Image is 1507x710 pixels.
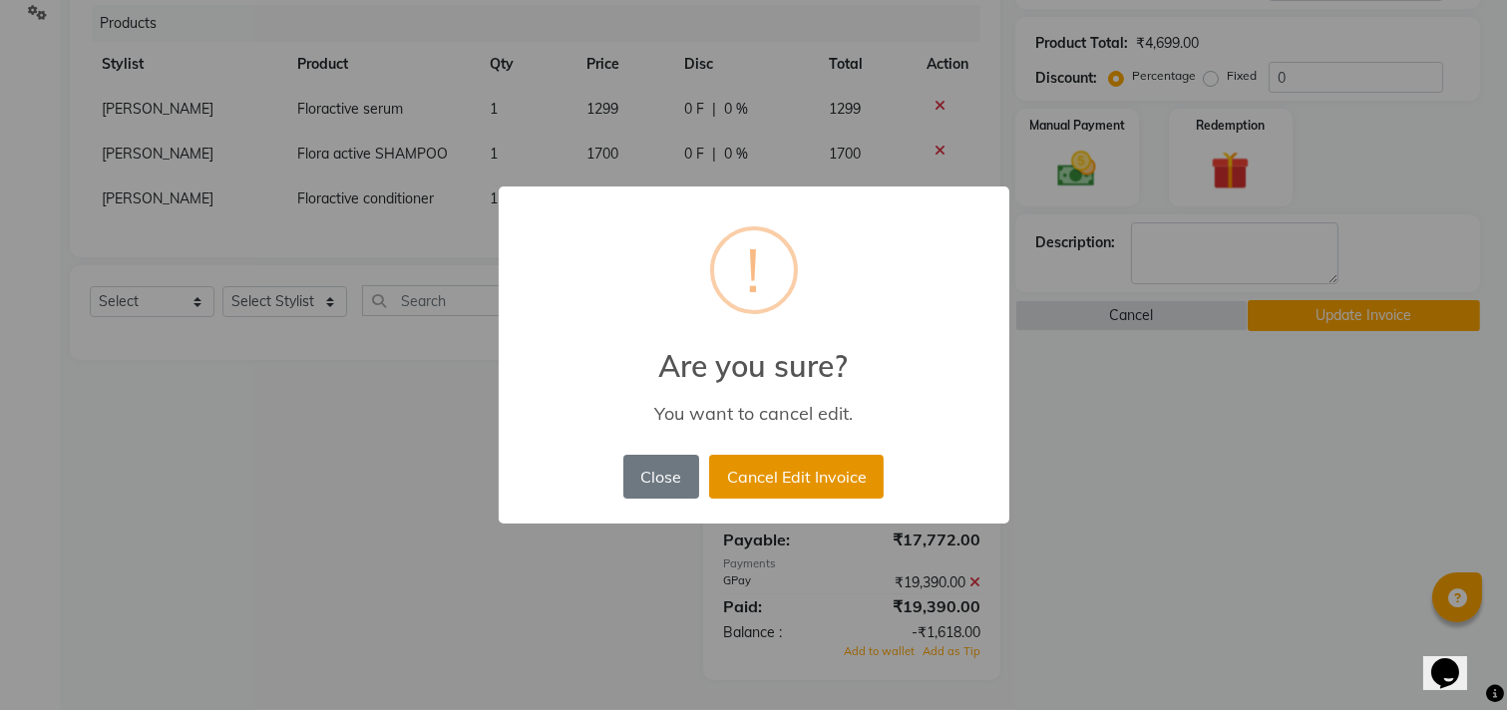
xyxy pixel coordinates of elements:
[1423,630,1487,690] iframe: chat widget
[527,402,979,425] div: You want to cancel edit.
[709,455,884,499] button: Cancel Edit Invoice
[499,324,1009,384] h2: Are you sure?
[747,230,761,310] div: !
[623,455,699,499] button: Close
